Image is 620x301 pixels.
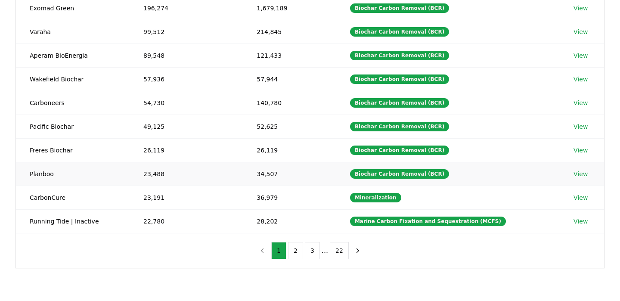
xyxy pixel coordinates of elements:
[243,186,336,209] td: 36,979
[16,20,130,43] td: Varaha
[288,242,303,259] button: 2
[243,67,336,91] td: 57,944
[243,20,336,43] td: 214,845
[130,43,243,67] td: 89,548
[573,4,588,12] a: View
[130,162,243,186] td: 23,488
[350,146,449,155] div: Biochar Carbon Removal (BCR)
[350,3,449,13] div: Biochar Carbon Removal (BCR)
[16,138,130,162] td: Freres Biochar
[573,75,588,84] a: View
[271,242,286,259] button: 1
[16,115,130,138] td: Pacific Biochar
[573,170,588,178] a: View
[573,146,588,155] a: View
[243,162,336,186] td: 34,507
[573,51,588,60] a: View
[16,43,130,67] td: Aperam BioEnergia
[130,115,243,138] td: 49,125
[305,242,320,259] button: 3
[243,138,336,162] td: 26,119
[243,43,336,67] td: 121,433
[130,209,243,233] td: 22,780
[16,67,130,91] td: Wakefield Biochar
[322,245,328,256] li: ...
[350,242,365,259] button: next page
[130,20,243,43] td: 99,512
[130,138,243,162] td: 26,119
[130,67,243,91] td: 57,936
[350,98,449,108] div: Biochar Carbon Removal (BCR)
[350,122,449,131] div: Biochar Carbon Removal (BCR)
[16,162,130,186] td: Planboo
[243,209,336,233] td: 28,202
[16,209,130,233] td: Running Tide | Inactive
[350,193,401,202] div: Mineralization
[243,115,336,138] td: 52,625
[573,28,588,36] a: View
[573,122,588,131] a: View
[350,27,449,37] div: Biochar Carbon Removal (BCR)
[350,74,449,84] div: Biochar Carbon Removal (BCR)
[350,51,449,60] div: Biochar Carbon Removal (BCR)
[350,217,506,226] div: Marine Carbon Fixation and Sequestration (MCFS)
[16,186,130,209] td: CarbonCure
[16,91,130,115] td: Carboneers
[573,217,588,226] a: View
[573,99,588,107] a: View
[130,91,243,115] td: 54,730
[573,193,588,202] a: View
[243,91,336,115] td: 140,780
[350,169,449,179] div: Biochar Carbon Removal (BCR)
[130,186,243,209] td: 23,191
[330,242,349,259] button: 22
